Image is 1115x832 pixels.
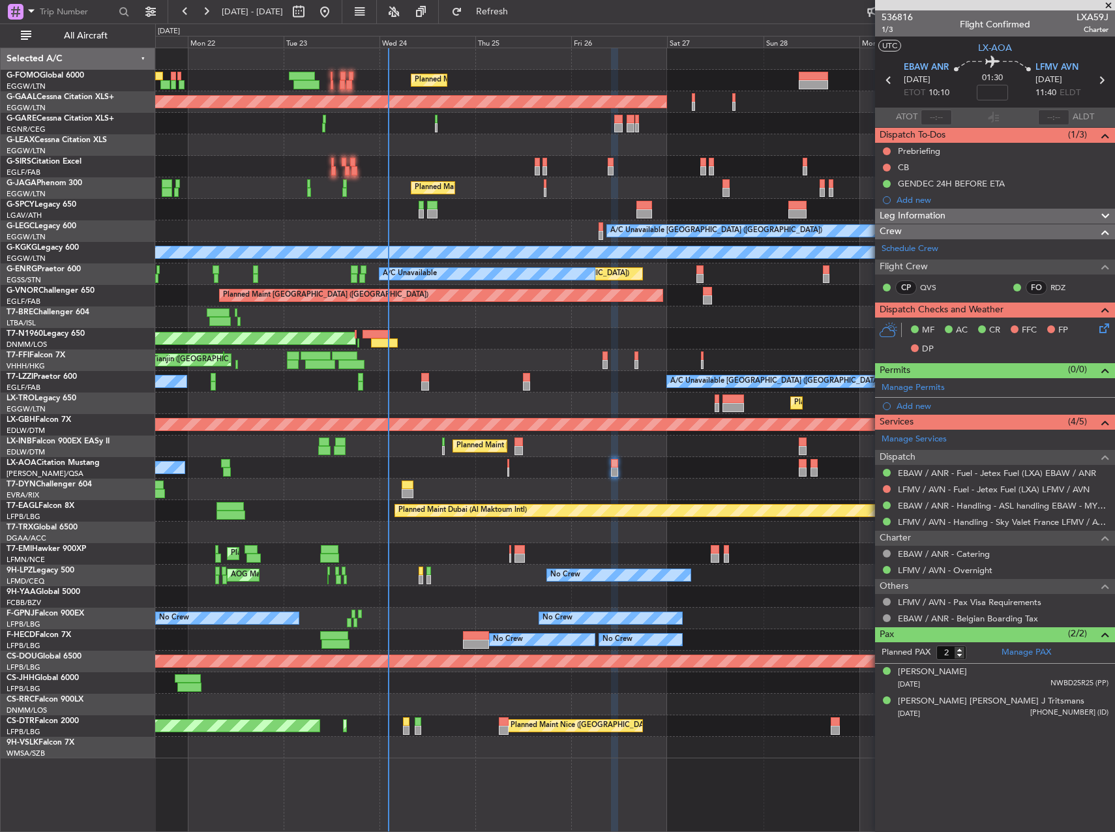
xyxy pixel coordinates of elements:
span: G-GAAL [7,93,37,101]
a: VHHH/HKG [7,361,45,371]
div: Flight Confirmed [960,18,1030,31]
span: Flight Crew [880,260,928,275]
span: AC [956,324,968,337]
a: CS-JHHGlobal 6000 [7,674,79,682]
a: G-SPCYLegacy 650 [7,201,76,209]
a: WMSA/SZB [7,749,45,758]
span: (4/5) [1068,415,1087,428]
a: F-GPNJFalcon 900EX [7,610,84,617]
span: Pax [880,627,894,642]
div: Sun 28 [764,36,859,48]
a: EBAW / ANR - Fuel - Jetex Fuel (LXA) EBAW / ANR [898,468,1096,479]
a: G-JAGAPhenom 300 [7,179,82,187]
span: [DATE] [898,709,920,719]
a: LX-AOACitation Mustang [7,459,100,467]
span: LX-TRO [7,394,35,402]
div: Planned Maint [GEOGRAPHIC_DATA] ([GEOGRAPHIC_DATA]) [415,178,620,198]
span: LFMV AVN [1035,61,1078,74]
span: FFC [1022,324,1037,337]
a: EGLF/FAB [7,168,40,177]
a: EGGW/LTN [7,103,46,113]
div: No Crew [159,608,189,628]
span: CS-DOU [7,653,37,661]
span: [DATE] [898,679,920,689]
a: LFPB/LBG [7,727,40,737]
a: G-GARECessna Citation XLS+ [7,115,114,123]
a: EBAW / ANR - Handling - ASL handling EBAW - MYHANDLING [898,500,1108,511]
div: Add new [897,194,1108,205]
div: Tue 23 [284,36,379,48]
a: T7-FFIFalcon 7X [7,351,65,359]
div: Prebriefing [898,145,940,156]
a: LGAV/ATH [7,211,42,220]
div: Planned Maint Tianjin ([GEOGRAPHIC_DATA]) [103,350,255,370]
a: G-VNORChallenger 650 [7,287,95,295]
a: CS-RRCFalcon 900LX [7,696,83,704]
span: [DATE] - [DATE] [222,6,283,18]
span: LX-INB [7,438,32,445]
span: LX-GBH [7,416,35,424]
span: 11:40 [1035,87,1056,100]
span: (2/2) [1068,627,1087,640]
div: Mon 22 [188,36,284,48]
span: ELDT [1060,87,1080,100]
a: T7-BREChallenger 604 [7,308,89,316]
label: Planned PAX [882,646,930,659]
a: G-GAALCessna Citation XLS+ [7,93,114,101]
a: 9H-VSLKFalcon 7X [7,739,74,747]
span: CR [989,324,1000,337]
a: EGGW/LTN [7,82,46,91]
a: Manage Services [882,433,947,446]
a: QVS [920,282,949,293]
div: Add new [897,400,1108,411]
a: G-LEAXCessna Citation XLS [7,136,107,144]
span: (1/3) [1068,128,1087,141]
span: G-GARE [7,115,37,123]
span: T7-BRE [7,308,33,316]
a: 9H-LPZLegacy 500 [7,567,74,574]
span: Charter [1077,24,1108,35]
a: EGGW/LTN [7,232,46,242]
span: 01:30 [982,72,1003,85]
a: EGSS/STN [7,275,41,285]
a: LFMV / AVN - Handling - Sky Valet France LFMV / AVN **MY HANDLING** [898,516,1108,527]
span: F-HECD [7,631,35,639]
span: FP [1058,324,1068,337]
span: Dispatch Checks and Weather [880,303,1003,318]
div: Planned Maint [GEOGRAPHIC_DATA] [231,544,355,563]
span: T7-EMI [7,545,32,553]
span: Refresh [465,7,520,16]
a: F-HECDFalcon 7X [7,631,71,639]
a: RDZ [1050,282,1080,293]
a: EDLW/DTM [7,447,45,457]
div: AOG Maint Cannes (Mandelieu) [231,565,335,585]
a: LFMD/CEQ [7,576,44,586]
a: G-LEGCLegacy 600 [7,222,76,230]
span: 1/3 [882,24,913,35]
a: T7-EAGLFalcon 8X [7,502,74,510]
span: All Aircraft [34,31,138,40]
a: Manage Permits [882,381,945,394]
span: [DATE] [1035,74,1062,87]
a: LFMV / AVN - Overnight [898,565,992,576]
div: No Crew [602,630,632,649]
div: CP [895,280,917,295]
span: Crew [880,224,902,239]
a: G-KGKGLegacy 600 [7,244,79,252]
button: Refresh [445,1,524,22]
div: A/C Unavailable [GEOGRAPHIC_DATA] ([GEOGRAPHIC_DATA]) [670,372,882,391]
div: Fri 26 [571,36,667,48]
span: LX-AOA [978,41,1012,55]
div: Thu 25 [475,36,571,48]
div: Planned Maint [GEOGRAPHIC_DATA] ([GEOGRAPHIC_DATA]) [415,70,620,90]
a: EDLW/DTM [7,426,45,436]
div: Planned Maint [GEOGRAPHIC_DATA] ([GEOGRAPHIC_DATA]) [794,393,1000,413]
a: G-FOMOGlobal 6000 [7,72,84,80]
div: No Crew [550,565,580,585]
a: LFPB/LBG [7,662,40,672]
span: 9H-LPZ [7,567,33,574]
span: Others [880,579,908,594]
span: Permits [880,363,910,378]
span: LX-AOA [7,459,37,467]
div: [PERSON_NAME] [898,666,967,679]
